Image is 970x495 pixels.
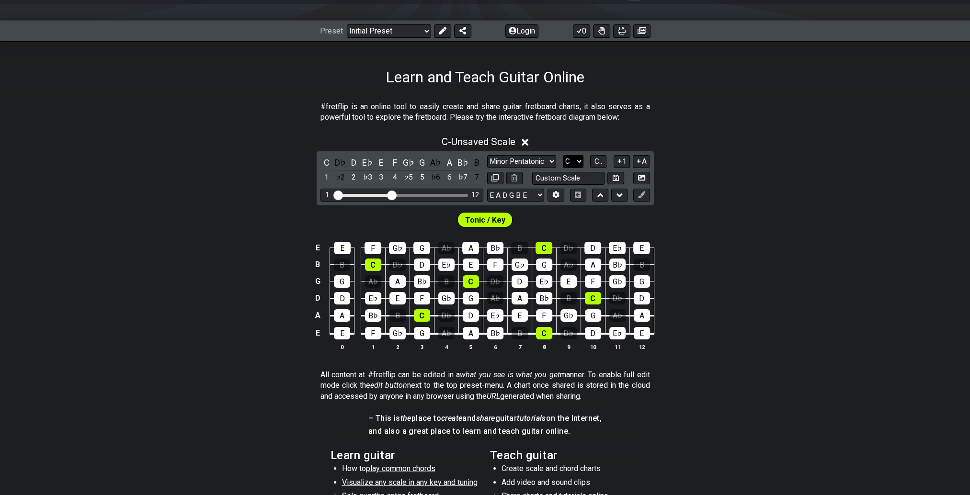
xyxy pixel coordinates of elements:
[512,327,528,339] div: B
[334,156,346,169] div: toggle pitch class
[465,213,505,227] span: First enable full edit mode to edit
[487,259,503,271] div: F
[320,189,483,202] div: Visible fret range
[609,259,626,271] div: B♭
[584,242,601,254] div: D
[609,292,626,304] div: D♭
[458,342,483,352] th: 5
[366,464,435,473] span: play common chords
[414,292,430,304] div: F
[560,259,577,271] div: A♭
[487,309,503,322] div: E♭
[325,191,329,199] div: 1
[512,275,528,288] div: D
[592,189,608,202] button: Move up
[389,275,406,288] div: A
[487,189,544,202] select: Tuning
[634,309,650,322] div: A
[368,426,602,437] h4: and also a great place to learn and teach guitar online.
[511,242,528,254] div: B
[331,450,480,461] h2: Learn guitar
[402,156,415,169] div: toggle pitch class
[536,275,552,288] div: E♭
[410,342,434,352] th: 3
[585,327,601,339] div: D
[320,156,333,169] div: toggle pitch class
[434,24,451,38] button: Edit Preset
[532,342,556,352] th: 8
[454,24,471,38] button: Share Preset
[487,327,503,339] div: B♭
[442,136,515,147] span: C - Unsaved Scale
[320,26,343,35] span: Preset
[548,189,564,202] button: Edit Tuning
[609,309,626,322] div: A♭
[634,259,650,271] div: B
[476,414,495,423] em: share
[463,259,479,271] div: E
[365,275,381,288] div: A♭
[607,172,624,185] button: Store user defined scale
[560,309,577,322] div: G♭
[438,327,455,339] div: A♭
[365,259,381,271] div: C
[585,309,601,322] div: G
[585,292,601,304] div: C
[334,259,350,271] div: B
[560,275,577,288] div: E
[517,414,546,423] em: tutorials
[413,242,430,254] div: G
[368,413,602,424] h4: – This is place to and guitar on the Internet,
[416,171,428,184] div: toggle scale degree
[347,24,431,38] select: Preset
[573,24,590,38] button: 0
[613,24,630,38] button: Print
[633,155,650,168] button: A
[634,327,650,339] div: E
[414,309,430,322] div: C
[348,171,360,184] div: toggle scale degree
[594,157,602,166] span: C..
[365,309,381,322] div: B♭
[389,292,406,304] div: E
[320,370,650,402] p: All content at #fretflip can be edited in a manner. To enable full edit mode click the next to th...
[487,292,503,304] div: A♭
[312,273,323,290] td: G
[462,242,479,254] div: A
[334,309,350,322] div: A
[348,156,360,169] div: toggle pitch class
[457,171,469,184] div: toggle scale degree
[609,242,626,254] div: E♭
[633,242,650,254] div: E
[487,155,556,168] select: Scale
[342,478,478,487] span: Visualize any scale in any key and tuning
[470,156,483,169] div: toggle pitch class
[443,171,456,184] div: toggle scale degree
[536,259,552,271] div: G
[312,324,323,342] td: E
[609,275,626,288] div: G♭
[512,259,528,271] div: G♭
[375,156,388,169] div: toggle pitch class
[320,171,333,184] div: toggle scale degree
[457,156,469,169] div: toggle pitch class
[536,242,552,254] div: C
[389,327,406,339] div: G♭
[361,342,385,352] th: 1
[560,292,577,304] div: B
[342,463,479,477] li: How to
[634,292,650,304] div: D
[487,392,500,401] em: URL
[563,155,583,168] select: Tonic/Root
[385,342,410,352] th: 2
[463,292,479,304] div: G
[460,370,560,379] em: what you see is what you get
[502,463,638,477] li: Create scale and chord charts
[430,156,442,169] div: toggle pitch class
[507,342,532,352] th: 7
[605,342,629,352] th: 11
[633,24,650,38] button: Create image
[590,155,606,168] button: C..
[506,172,523,185] button: Delete
[330,342,354,352] th: 0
